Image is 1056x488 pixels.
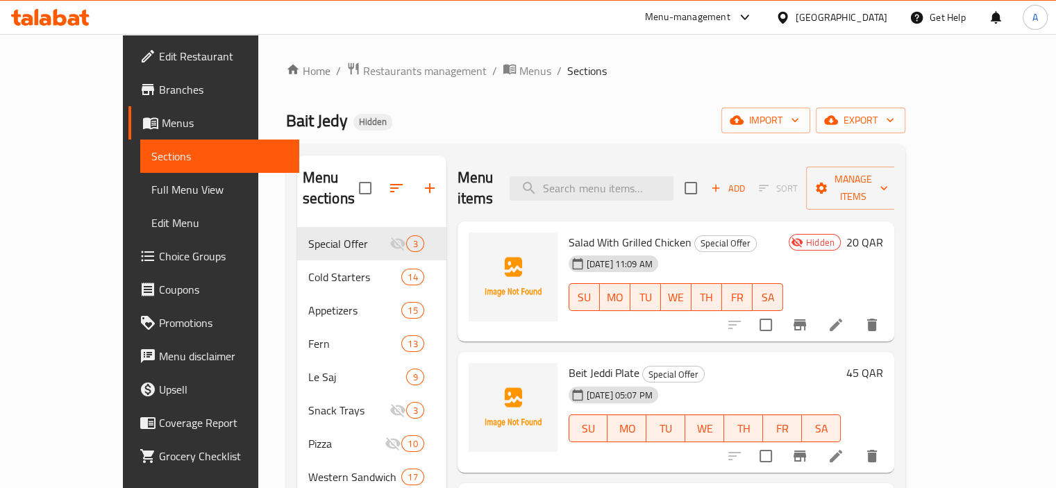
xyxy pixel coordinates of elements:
a: Edit menu item [828,317,844,333]
svg: Inactive section [389,402,406,419]
span: 17 [402,471,423,484]
span: FR [728,287,747,308]
span: Promotions [159,314,288,331]
a: Coupons [128,273,299,306]
span: Sections [567,62,607,79]
span: import [732,112,799,129]
div: items [406,402,424,419]
span: Select section [676,174,705,203]
span: Menus [162,115,288,131]
a: Choice Groups [128,239,299,273]
button: import [721,108,810,133]
span: A [1032,10,1038,25]
div: items [401,469,424,485]
span: Add item [705,178,750,199]
span: TH [730,419,757,439]
a: Home [286,62,330,79]
button: SU [569,414,608,442]
span: Branches [159,81,288,98]
button: TH [724,414,763,442]
span: TU [652,419,680,439]
li: / [492,62,497,79]
span: Coverage Report [159,414,288,431]
span: Grocery Checklist [159,448,288,464]
span: WE [691,419,719,439]
span: Sort sections [380,171,413,205]
div: Appetizers [308,302,402,319]
span: Menus [519,62,551,79]
div: Special Offer3 [297,227,446,260]
div: Special Offer [694,235,757,252]
div: Snack Trays3 [297,394,446,427]
span: 13 [402,337,423,351]
button: FR [722,283,753,311]
button: FR [763,414,802,442]
span: Select to update [751,441,780,471]
li: / [336,62,341,79]
span: TH [697,287,716,308]
span: 14 [402,271,423,284]
a: Full Menu View [140,173,299,206]
span: Snack Trays [308,402,390,419]
button: delete [855,439,889,473]
a: Sections [140,140,299,173]
span: Cold Starters [308,269,402,285]
button: delete [855,308,889,342]
button: Branch-specific-item [783,308,816,342]
span: Full Menu View [151,181,288,198]
div: Hidden [353,114,392,131]
span: Western Sandwich [308,469,402,485]
div: Cold Starters14 [297,260,446,294]
div: Fern13 [297,327,446,360]
button: SA [753,283,783,311]
a: Coverage Report [128,406,299,439]
span: Select to update [751,310,780,339]
span: Pizza [308,435,385,452]
a: Promotions [128,306,299,339]
span: SU [575,419,603,439]
span: SA [807,419,835,439]
span: Special Offer [308,235,390,252]
input: search [510,176,673,201]
button: TU [630,283,661,311]
button: MO [607,414,646,442]
a: Edit Restaurant [128,40,299,73]
button: TH [692,283,722,311]
span: MO [605,287,625,308]
span: Upsell [159,381,288,398]
span: Edit Menu [151,214,288,231]
span: Manage items [817,171,888,205]
div: Appetizers15 [297,294,446,327]
span: Special Offer [643,367,704,382]
span: Salad With Grilled Chicken [569,232,692,253]
button: Branch-specific-item [783,439,816,473]
span: Add [709,180,746,196]
button: Add section [413,171,446,205]
span: Bait Jedy [286,105,348,136]
span: Select all sections [351,174,380,203]
span: Fern [308,335,402,352]
button: MO [600,283,630,311]
a: Edit menu item [828,448,844,464]
div: Special Offer [642,366,705,382]
svg: Inactive section [389,235,406,252]
div: items [401,302,424,319]
span: 9 [407,371,423,384]
div: Le Saj [308,369,407,385]
span: Choice Groups [159,248,288,264]
span: TU [636,287,655,308]
button: SU [569,283,600,311]
span: Restaurants management [363,62,487,79]
a: Restaurants management [346,62,487,80]
nav: breadcrumb [286,62,905,80]
button: SA [802,414,841,442]
a: Menus [503,62,551,80]
img: Salad With Grilled Chicken [469,233,558,321]
span: Beit Jeddi Plate [569,362,639,383]
h2: Menu items [458,167,494,209]
span: [DATE] 11:09 AM [581,258,658,271]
